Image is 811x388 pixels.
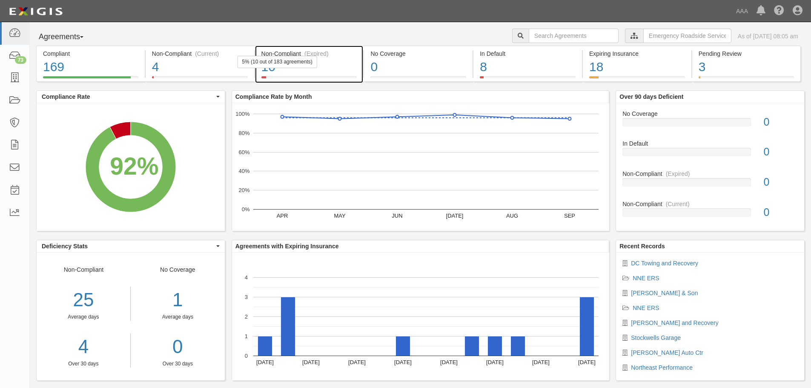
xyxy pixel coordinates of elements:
[666,170,690,178] div: (Expired)
[37,91,225,103] button: Compliance Rate
[232,253,609,380] svg: A chart.
[137,360,218,368] div: Over 30 days
[43,58,138,76] div: 169
[137,287,218,313] div: 1
[238,168,249,174] text: 40%
[473,76,582,83] a: In Default8
[137,313,218,321] div: Average days
[589,58,685,76] div: 18
[235,111,250,117] text: 100%
[622,139,798,170] a: In Default0
[757,115,804,130] div: 0
[589,49,685,58] div: Expiring Insurance
[245,274,248,281] text: 4
[529,29,619,43] input: Search Agreements
[235,93,312,100] b: Compliance Rate by Month
[237,56,317,68] div: 5% (10 out of 183 agreements)
[245,353,248,359] text: 0
[616,170,804,178] div: Non-Compliant
[37,103,225,231] svg: A chart.
[37,287,130,313] div: 25
[699,49,794,58] div: Pending Review
[36,76,145,83] a: Compliant169
[446,213,463,219] text: [DATE]
[622,200,798,224] a: Non-Compliant(Current)0
[757,205,804,220] div: 0
[131,265,225,368] div: No Coverage
[245,333,248,339] text: 1
[564,213,575,219] text: SEP
[774,6,784,16] i: Help Center - Complianz
[394,359,412,365] text: [DATE]
[757,144,804,160] div: 0
[245,313,248,320] text: 2
[631,334,681,341] a: Stockwells Garage
[440,359,458,365] text: [DATE]
[36,29,100,46] button: Agreements
[195,49,219,58] div: (Current)
[666,200,690,208] div: (Current)
[238,130,249,136] text: 80%
[334,213,346,219] text: MAY
[370,58,466,76] div: 0
[616,139,804,148] div: In Default
[480,49,576,58] div: In Default
[348,359,366,365] text: [DATE]
[631,319,718,326] a: [PERSON_NAME] and Recovery
[738,32,798,40] div: As of [DATE] 08:05 am
[42,242,214,250] span: Deficiency Stats
[480,58,576,76] div: 8
[256,359,274,365] text: [DATE]
[43,49,138,58] div: Compliant
[235,243,339,250] b: Agreements with Expiring Insurance
[37,333,130,360] a: 4
[255,76,364,83] a: Non-Compliant(Expired)105% (10 out of 183 agreements)
[616,109,804,118] div: No Coverage
[757,175,804,190] div: 0
[152,58,248,76] div: 4
[238,149,249,155] text: 60%
[732,3,752,20] a: AAA
[392,213,402,219] text: JUN
[506,213,518,219] text: AUG
[578,359,596,365] text: [DATE]
[619,93,683,100] b: Over 90 days Deficient
[232,103,609,231] svg: A chart.
[622,109,798,140] a: No Coverage0
[699,58,794,76] div: 3
[152,49,248,58] div: Non-Compliant (Current)
[261,49,357,58] div: Non-Compliant (Expired)
[692,76,801,83] a: Pending Review3
[241,206,249,213] text: 0%
[245,294,248,300] text: 3
[643,29,731,43] input: Emergency Roadside Service (ERS)
[37,360,130,368] div: Over 30 days
[583,76,691,83] a: Expiring Insurance18
[42,92,214,101] span: Compliance Rate
[137,333,218,360] a: 0
[532,359,550,365] text: [DATE]
[619,243,665,250] b: Recent Records
[631,349,703,356] a: [PERSON_NAME] Auto Ctr
[37,313,130,321] div: Average days
[6,4,65,19] img: logo-5460c22ac91f19d4615b14bd174203de0afe785f0fc80cf4dbbc73dc1793850b.png
[631,364,693,371] a: Northeast Performance
[370,49,466,58] div: No Coverage
[631,290,698,296] a: [PERSON_NAME] & Son
[486,359,504,365] text: [DATE]
[633,275,659,282] a: NNE ERS
[15,56,26,64] div: 73
[633,305,659,311] a: NNE ERS
[304,49,329,58] div: (Expired)
[364,76,473,83] a: No Coverage0
[146,76,254,83] a: Non-Compliant(Current)4
[276,213,288,219] text: APR
[238,187,249,193] text: 20%
[616,200,804,208] div: Non-Compliant
[622,170,798,200] a: Non-Compliant(Expired)0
